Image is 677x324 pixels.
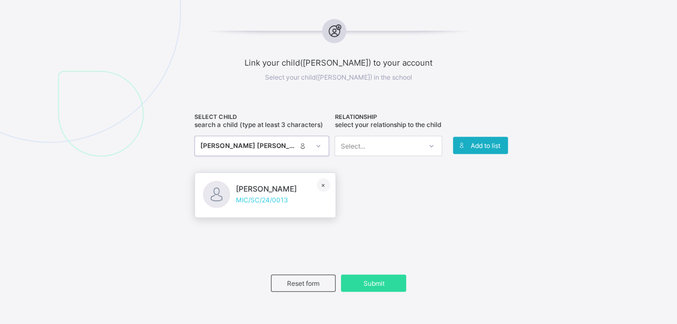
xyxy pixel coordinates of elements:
span: RELATIONSHIP [334,114,442,121]
div: Select... [340,136,365,156]
span: Submit [349,279,398,287]
div: × [317,178,330,192]
span: Link your child([PERSON_NAME]) to your account [169,58,508,68]
span: Add to list [470,142,500,150]
span: Reset form [280,279,327,287]
span: Search a child (type at least 3 characters) [194,121,323,129]
span: Select your relationship to the child [334,121,441,129]
div: [PERSON_NAME] [PERSON_NAME] [200,140,296,151]
span: Select your child([PERSON_NAME]) in the school [265,73,412,81]
span: [PERSON_NAME] [235,184,296,193]
span: SELECT CHILD [194,114,329,121]
span: MIC/SC/24/0013 [235,196,296,204]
